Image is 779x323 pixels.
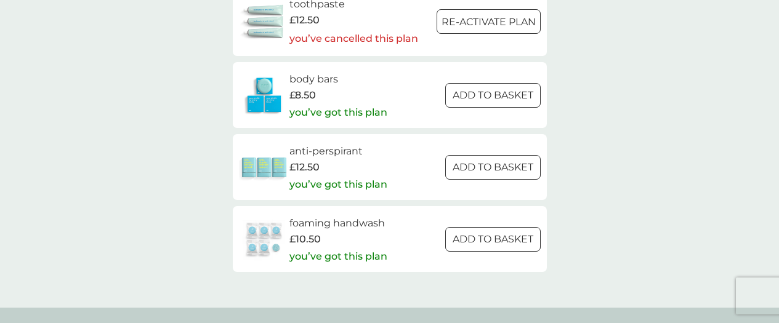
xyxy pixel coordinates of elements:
p: you’ve got this plan [289,105,387,121]
p: ADD TO BASKET [453,159,533,175]
span: £12.50 [289,159,320,175]
p: you’ve got this plan [289,249,387,265]
p: you’ve got this plan [289,177,387,193]
span: £10.50 [289,231,321,247]
h6: body bars [289,71,387,87]
p: Re-activate Plan [442,14,536,30]
button: ADD TO BASKET [445,227,541,252]
p: ADD TO BASKET [453,231,533,247]
button: ADD TO BASKET [445,155,541,180]
button: Re-activate Plan [437,9,541,34]
p: ADD TO BASKET [453,87,533,103]
h6: foaming handwash [289,215,387,231]
span: £8.50 [289,87,316,103]
img: anti-perspirant [239,146,289,189]
p: you’ve cancelled this plan [289,31,418,47]
img: foaming handwash [239,218,289,261]
img: body bars [239,74,289,117]
h6: anti-perspirant [289,143,387,159]
button: ADD TO BASKET [445,83,541,108]
span: £12.50 [289,12,320,28]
